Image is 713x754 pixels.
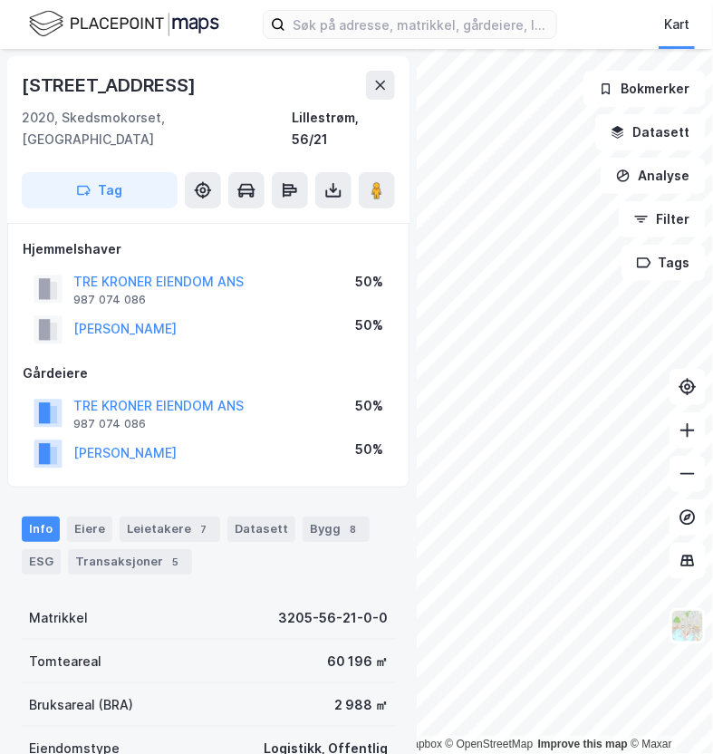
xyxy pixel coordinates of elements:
a: Improve this map [538,739,628,751]
button: Tags [621,245,706,281]
button: Tag [22,172,178,208]
div: 50% [355,439,383,460]
div: Transaksjoner [68,549,192,575]
div: Info [22,517,60,542]
div: Hjemmelshaver [23,238,394,260]
iframe: Chat Widget [622,667,713,754]
div: Bygg [303,517,370,542]
div: Kontrollprogram for chat [622,667,713,754]
div: Kart [664,14,689,35]
div: 2 988 ㎡ [334,694,388,716]
div: 8 [344,520,362,538]
div: 3205-56-21-0-0 [278,607,388,629]
div: 987 074 086 [73,293,146,307]
div: 60 196 ㎡ [327,651,388,672]
div: 2020, Skedsmokorset, [GEOGRAPHIC_DATA] [22,107,293,150]
div: 50% [355,395,383,417]
button: Filter [619,201,706,237]
div: Lillestrøm, 56/21 [293,107,395,150]
div: [STREET_ADDRESS] [22,71,199,100]
div: Gårdeiere [23,362,394,384]
div: 50% [355,314,383,336]
div: Matrikkel [29,607,88,629]
button: Bokmerker [583,71,706,107]
div: 50% [355,271,383,293]
img: logo.f888ab2527a4732fd821a326f86c7f29.svg [29,8,219,40]
div: Datasett [227,517,295,542]
div: Eiere [67,517,112,542]
button: Datasett [595,114,706,150]
a: OpenStreetMap [446,739,534,751]
button: Analyse [601,158,706,194]
div: Bruksareal (BRA) [29,694,133,716]
input: Søk på adresse, matrikkel, gårdeiere, leietakere eller personer [285,11,556,38]
div: 987 074 086 [73,417,146,431]
img: Z [670,609,705,643]
div: ESG [22,549,61,575]
div: Leietakere [120,517,220,542]
a: Mapbox [392,739,442,751]
div: 5 [167,553,185,571]
div: Tomteareal [29,651,101,672]
div: 7 [195,520,213,538]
